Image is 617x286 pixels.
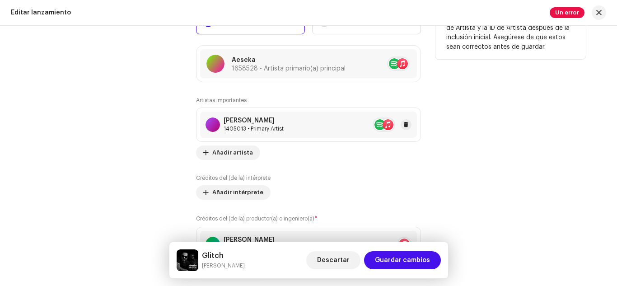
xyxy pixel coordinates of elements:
p: Aeseka [232,56,346,65]
img: 6b8ddac5-d0d4-4d7d-affb-fb9ba1db8a7b [177,249,198,271]
div: [PERSON_NAME] [224,117,284,124]
small: Glitch [202,261,245,270]
span: Guardar cambios [375,251,430,269]
button: Añadir intérprete [196,185,271,200]
button: Añadir artista [196,145,260,160]
span: 1658528 • Artista primario(a) principal [232,66,346,72]
small: Créditos del (de la) productor(a) o ingeniero(a) [196,216,314,221]
div: Primary Artist [224,125,284,132]
p: Apple no permite cambios en el Nombre de Artista y la ID de Artista después de la inclusión inici... [446,14,575,52]
label: Artistas importantes [196,97,247,104]
span: Añadir intérprete [212,183,263,202]
span: Descartar [317,251,350,269]
button: Descartar [306,251,360,269]
button: Guardar cambios [364,251,441,269]
h5: Glitch [202,250,245,261]
label: Créditos del (de la) intérprete [196,174,271,182]
span: Añadir artista [212,144,253,162]
div: [PERSON_NAME] [224,236,275,244]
